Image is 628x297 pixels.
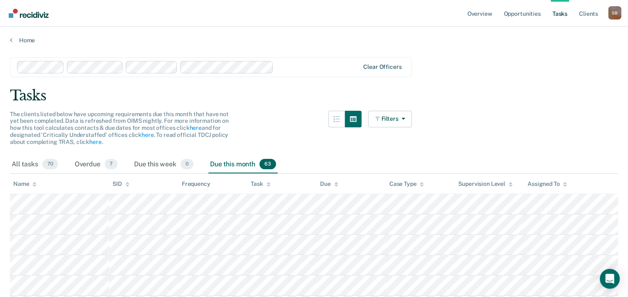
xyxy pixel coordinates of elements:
a: here [189,124,201,131]
img: Recidiviz [9,9,49,18]
div: Frequency [182,180,210,187]
div: Task [251,180,270,187]
span: 63 [259,159,276,170]
div: S B [608,6,621,19]
span: 0 [181,159,193,170]
span: 7 [105,159,117,170]
div: Assigned To [528,180,567,187]
div: Overdue7 [73,156,119,174]
div: Tasks [10,87,618,104]
span: 70 [42,159,58,170]
div: SID [112,180,130,187]
div: Open Intercom Messenger [600,269,620,289]
div: Due this month63 [208,156,278,174]
div: Supervision Level [458,180,513,187]
div: Name [13,180,37,187]
a: here [142,131,154,138]
div: Case Type [389,180,424,187]
button: Profile dropdown button [608,6,621,19]
a: here [89,139,101,145]
div: Clear officers [363,63,401,71]
div: Due this week0 [132,156,195,174]
button: Filters [368,111,412,127]
div: Due [320,180,338,187]
a: Home [10,37,618,44]
div: All tasks70 [10,156,60,174]
span: The clients listed below have upcoming requirements due this month that have not yet been complet... [10,111,229,145]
